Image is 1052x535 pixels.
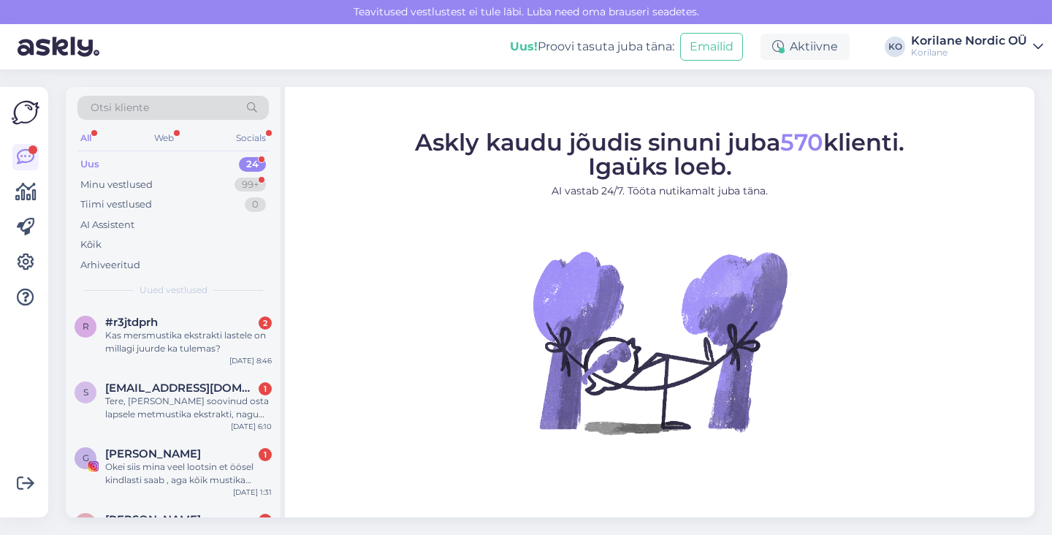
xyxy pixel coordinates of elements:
span: Otsi kliente [91,100,149,115]
div: Minu vestlused [80,178,153,192]
span: r [83,321,89,332]
div: [DATE] 6:10 [231,421,272,432]
button: Emailid [680,33,743,61]
div: 1 [259,514,272,527]
div: Uus [80,157,99,172]
span: Uued vestlused [140,284,207,297]
div: Aktiivne [761,34,850,60]
div: Web [151,129,177,148]
b: Uus! [510,39,538,53]
div: Tiimi vestlused [80,197,152,212]
div: Korilane [911,47,1027,58]
img: Askly Logo [12,99,39,126]
div: Proovi tasuta juba täna: [510,38,674,56]
p: AI vastab 24/7. Tööta nutikamalt juba täna. [415,183,904,199]
span: Gertu T [105,447,201,460]
div: 24 [239,157,266,172]
div: [DATE] 1:31 [233,487,272,498]
span: s [83,387,88,398]
div: 1 [259,448,272,461]
span: Monika Hamadeh [105,513,201,526]
div: All [77,129,94,148]
div: 99+ [235,178,266,192]
div: 1 [259,382,272,395]
div: Okei siis mina veel lootsin et öösel kindlasti saab , aga kõik mustika ekstraktid on juba välja m... [105,460,272,487]
div: [DATE] 8:46 [229,355,272,366]
span: sirle.urban@gmail.com [105,382,257,395]
span: Askly kaudu jõudis sinuni juba klienti. Igaüks loeb. [415,128,904,181]
div: 2 [259,316,272,330]
div: Kõik [80,238,102,252]
img: No Chat active [528,210,791,474]
span: #r3jtdprh [105,316,158,329]
div: Korilane Nordic OÜ [911,35,1027,47]
div: Kas mersmustika ekstrakti lastele on millagi juurde ka tulemas? [105,329,272,355]
span: G [83,452,89,463]
div: 0 [245,197,266,212]
div: Socials [233,129,269,148]
div: AI Assistent [80,218,134,232]
a: Korilane Nordic OÜKorilane [911,35,1043,58]
span: 570 [780,128,823,156]
div: KO [885,37,905,57]
div: Arhiveeritud [80,258,140,273]
div: Tere, [PERSON_NAME] soovinud osta lapsele metmustika ekstrakti, nagu igal sügisel. Täha -30 toote... [105,395,272,421]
